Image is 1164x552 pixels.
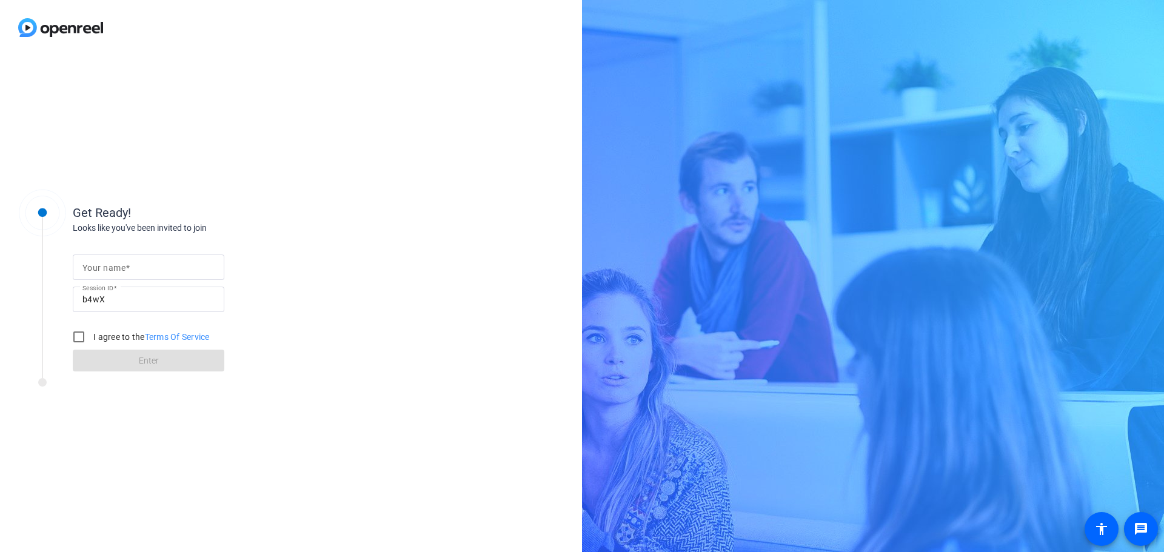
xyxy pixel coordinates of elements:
[82,284,113,291] mat-label: Session ID
[145,332,210,342] a: Terms Of Service
[1094,522,1109,536] mat-icon: accessibility
[1134,522,1148,536] mat-icon: message
[91,331,210,343] label: I agree to the
[82,263,125,273] mat-label: Your name
[73,222,315,234] div: Looks like you've been invited to join
[73,204,315,222] div: Get Ready!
